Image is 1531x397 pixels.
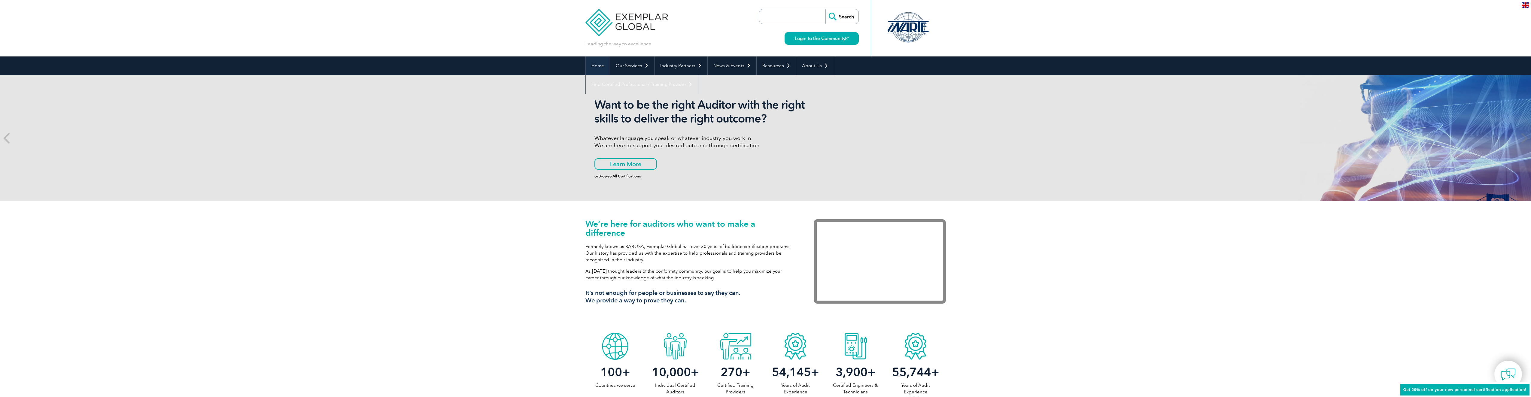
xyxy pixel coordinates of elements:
[708,56,756,75] a: News & Events
[765,382,825,395] p: Years of Audit Experience
[705,367,765,377] h2: +
[594,158,657,170] a: Learn More
[845,37,849,40] img: open_square.png
[1522,2,1529,8] img: en
[585,41,651,47] p: Leading the way to excellence
[655,56,707,75] a: Industry Partners
[796,56,834,75] a: About Us
[825,367,885,377] h2: +
[585,382,646,389] p: Countries we serve
[892,365,931,379] span: 55,744
[598,174,641,178] a: Browse All Certifications
[645,367,705,377] h2: +
[885,367,946,377] h2: +
[1403,387,1526,392] span: Get 20% off on your new personnel certification application!
[586,56,610,75] a: Home
[610,56,654,75] a: Our Services
[600,365,622,379] span: 100
[594,174,820,178] h6: or
[772,365,811,379] span: 54,145
[594,98,820,126] h2: Want to be the right Auditor with the right skills to deliver the right outcome?
[705,382,765,395] p: Certified Training Providers
[585,367,646,377] h2: +
[757,56,796,75] a: Resources
[721,365,742,379] span: 270
[652,365,691,379] span: 10,000
[585,243,796,263] p: Formerly known as RABQSA, Exemplar Global has over 30 years of building certification programs. O...
[836,365,867,379] span: 3,900
[585,268,796,281] p: As [DATE] thought leaders of the conformity community, our goal is to help you maximize your care...
[586,75,698,94] a: Find Certified Professional / Training Provider
[645,382,705,395] p: Individual Certified Auditors
[765,367,825,377] h2: +
[585,219,796,237] h1: We’re here for auditors who want to make a difference
[585,289,796,304] h3: It’s not enough for people or businesses to say they can. We provide a way to prove they can.
[1501,367,1516,382] img: contact-chat.png
[594,135,820,149] p: Whatever language you speak or whatever industry you work in We are here to support your desired ...
[825,9,858,24] input: Search
[785,32,859,45] a: Login to the Community
[825,382,885,395] p: Certified Engineers & Technicians
[814,219,946,304] iframe: Exemplar Global: Working together to make a difference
